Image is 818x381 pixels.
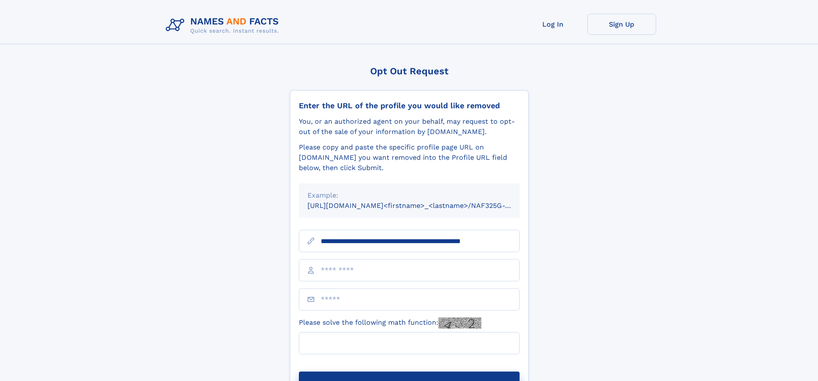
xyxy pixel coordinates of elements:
[162,14,286,37] img: Logo Names and Facts
[299,101,520,110] div: Enter the URL of the profile you would like removed
[299,116,520,137] div: You, or an authorized agent on your behalf, may request to opt-out of the sale of your informatio...
[290,66,529,76] div: Opt Out Request
[307,190,511,201] div: Example:
[307,201,536,210] small: [URL][DOMAIN_NAME]<firstname>_<lastname>/NAF325G-xxxxxxxx
[299,317,481,329] label: Please solve the following math function:
[519,14,587,35] a: Log In
[587,14,656,35] a: Sign Up
[299,142,520,173] div: Please copy and paste the specific profile page URL on [DOMAIN_NAME] you want removed into the Pr...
